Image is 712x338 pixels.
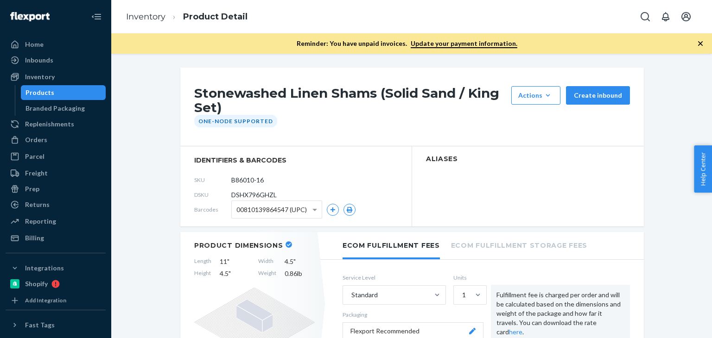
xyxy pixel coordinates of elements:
[566,86,630,105] button: Create inbound
[25,135,47,144] div: Orders
[6,261,106,275] button: Integrations
[25,104,85,113] div: Branded Packaging
[25,279,48,288] div: Shopify
[229,269,231,277] span: "
[25,320,55,330] div: Fast Tags
[677,7,695,26] button: Open account menu
[6,149,106,164] a: Parcel
[6,214,106,229] a: Reporting
[285,257,315,266] span: 4.5
[25,169,48,178] div: Freight
[343,311,483,319] p: Packaging
[509,328,522,336] a: here
[6,276,106,291] a: Shopify
[25,296,66,304] div: Add Integration
[297,39,517,48] p: Reminder: You have unpaid invoices.
[6,182,106,196] a: Prep
[194,176,231,184] span: SKU
[21,101,106,116] a: Branded Packaging
[25,72,55,81] div: Inventory
[258,257,276,266] span: Width
[10,12,50,21] img: Flexport logo
[231,190,277,200] span: DSHX796GHZL
[220,269,250,278] span: 4.5
[258,269,276,278] span: Weight
[25,119,74,129] div: Replenishments
[25,40,44,49] div: Home
[511,86,560,105] button: Actions
[194,269,211,278] span: Height
[461,290,462,300] input: 1
[6,53,106,68] a: Inbounds
[194,156,398,165] span: identifiers & barcodes
[343,232,440,259] li: Ecom Fulfillment Fees
[183,12,248,22] a: Product Detail
[453,274,483,282] label: Units
[6,231,106,245] a: Billing
[25,263,64,273] div: Integrations
[411,39,517,48] a: Update your payment information.
[25,56,53,65] div: Inbounds
[6,37,106,52] a: Home
[126,12,165,22] a: Inventory
[220,257,250,266] span: 11
[694,145,712,193] button: Help Center
[194,206,231,213] span: Barcodes
[25,233,44,243] div: Billing
[6,166,106,181] a: Freight
[656,7,675,26] button: Open notifications
[6,132,106,147] a: Orders
[350,290,351,300] input: Standard
[6,69,106,84] a: Inventory
[351,290,378,300] div: Standard
[6,117,106,131] a: Replenishments
[87,7,106,26] button: Close Navigation
[194,241,283,250] h2: Product Dimensions
[119,3,255,31] ol: breadcrumbs
[194,86,507,115] h1: Stonewashed Linen Shams (Solid Sand / King Set)
[25,217,56,226] div: Reporting
[194,257,211,266] span: Length
[25,88,54,97] div: Products
[343,274,446,282] label: Service Level
[636,7,655,26] button: Open Search Box
[236,202,307,218] span: 00810139864547 (UPC)
[25,200,50,209] div: Returns
[227,257,229,265] span: "
[6,197,106,212] a: Returns
[426,156,630,163] h2: Aliases
[25,152,44,161] div: Parcel
[285,269,315,278] span: 0.86 lb
[21,85,106,100] a: Products
[451,232,587,257] li: Ecom Fulfillment Storage Fees
[6,318,106,332] button: Fast Tags
[653,310,703,333] iframe: Opens a widget where you can chat to one of our agents
[462,290,466,300] div: 1
[194,115,277,127] div: One-Node Supported
[518,91,553,100] div: Actions
[194,191,231,199] span: DSKU
[6,295,106,306] a: Add Integration
[293,257,296,265] span: "
[25,184,39,194] div: Prep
